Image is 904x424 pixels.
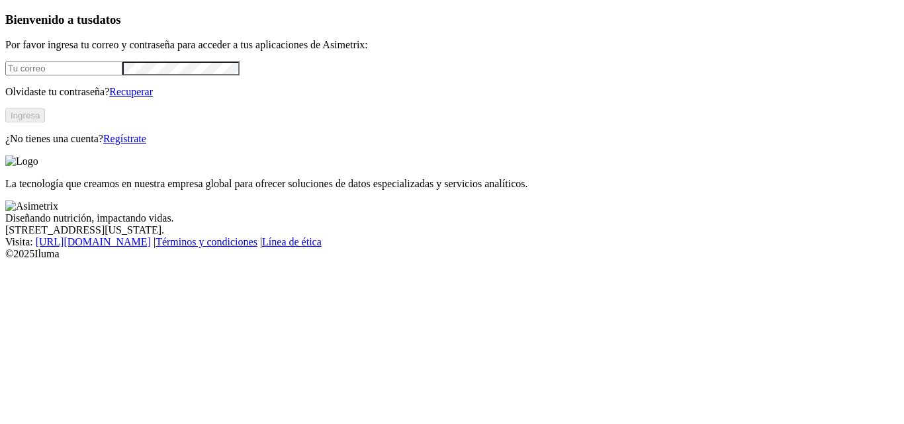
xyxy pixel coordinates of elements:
h3: Bienvenido a tus [5,13,899,27]
div: © 2025 Iluma [5,248,899,260]
img: Asimetrix [5,200,58,212]
p: La tecnología que creamos en nuestra empresa global para ofrecer soluciones de datos especializad... [5,178,899,190]
span: datos [93,13,121,26]
p: Por favor ingresa tu correo y contraseña para acceder a tus aplicaciones de Asimetrix: [5,39,899,51]
div: [STREET_ADDRESS][US_STATE]. [5,224,899,236]
p: ¿No tienes una cuenta? [5,133,899,145]
a: Términos y condiciones [156,236,257,247]
a: [URL][DOMAIN_NAME] [36,236,151,247]
div: Visita : | | [5,236,899,248]
button: Ingresa [5,108,45,122]
img: Logo [5,155,38,167]
div: Diseñando nutrición, impactando vidas. [5,212,899,224]
input: Tu correo [5,62,122,75]
a: Regístrate [103,133,146,144]
p: Olvidaste tu contraseña? [5,86,899,98]
a: Recuperar [109,86,153,97]
a: Línea de ética [262,236,322,247]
